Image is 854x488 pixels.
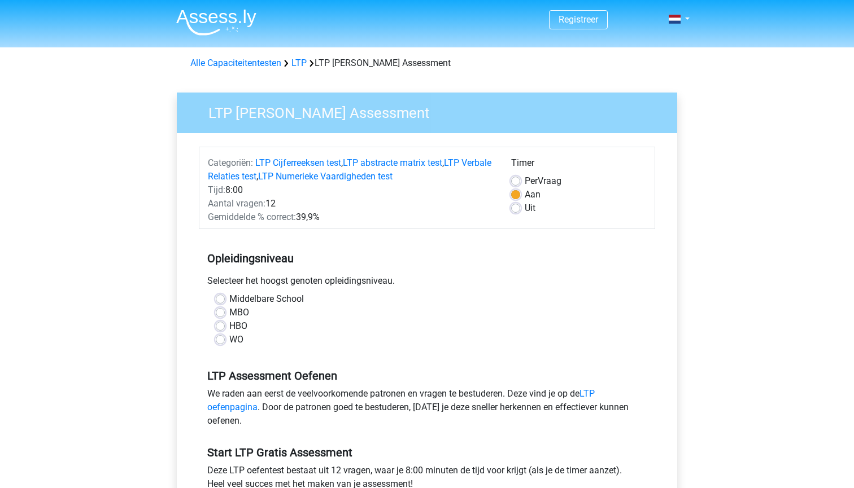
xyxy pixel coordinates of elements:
[199,210,503,224] div: 39,9%
[207,369,647,383] h5: LTP Assessment Oefenen
[291,58,307,68] a: LTP
[199,183,503,197] div: 8:00
[176,9,256,36] img: Assessly
[186,56,668,70] div: LTP [PERSON_NAME] Assessment
[199,274,655,292] div: Selecteer het hoogst genoten opleidingsniveau.
[255,157,341,168] a: LTP Cijferreeksen test
[208,157,253,168] span: Categoriën:
[511,156,646,174] div: Timer
[199,387,655,432] div: We raden aan eerst de veelvoorkomende patronen en vragen te bestuderen. Deze vind je op de . Door...
[207,446,647,459] h5: Start LTP Gratis Assessment
[195,100,669,122] h3: LTP [PERSON_NAME] Assessment
[208,184,225,195] span: Tijd:
[559,14,598,25] a: Registreer
[229,292,304,306] label: Middelbare School
[208,198,265,209] span: Aantal vragen:
[207,247,647,270] h5: Opleidingsniveau
[525,174,561,188] label: Vraag
[199,156,503,183] div: , , ,
[229,333,243,346] label: WO
[190,58,281,68] a: Alle Capaciteitentesten
[199,197,503,210] div: 12
[525,175,538,186] span: Per
[229,306,249,319] label: MBO
[525,201,535,215] label: Uit
[525,188,541,201] label: Aan
[208,212,296,222] span: Gemiddelde % correct:
[343,157,442,168] a: LTP abstracte matrix test
[258,171,393,182] a: LTP Numerieke Vaardigheden test
[229,319,247,333] label: HBO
